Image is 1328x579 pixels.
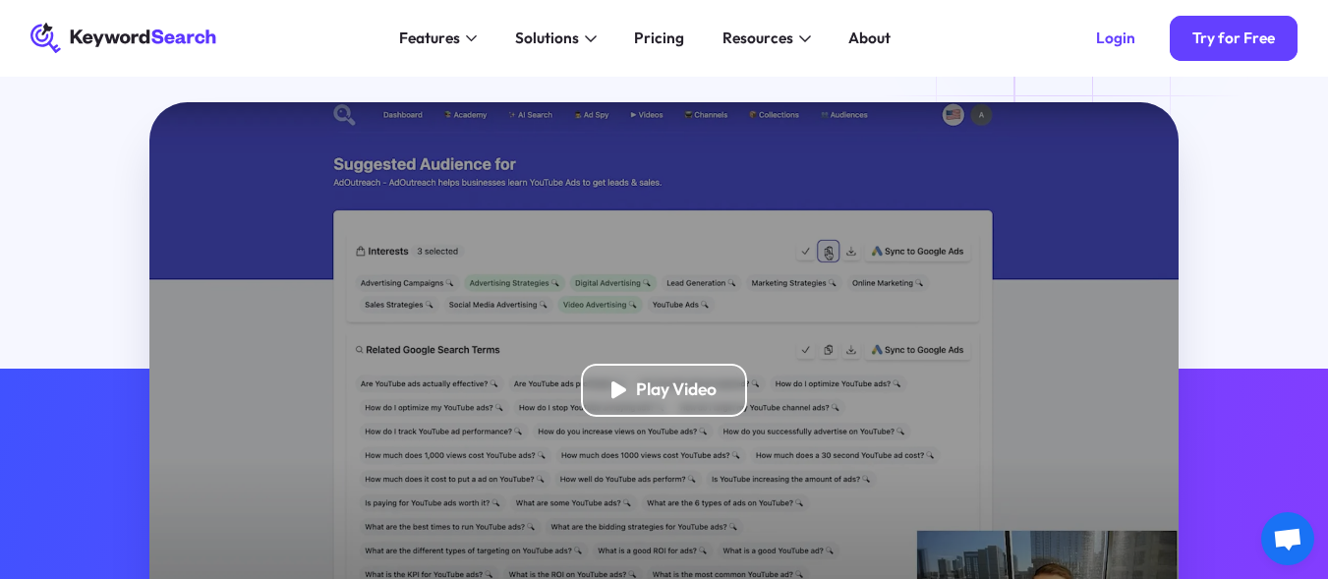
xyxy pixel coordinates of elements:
[1096,29,1135,47] div: Login
[1072,16,1158,62] a: Login
[634,27,684,49] div: Pricing
[623,23,696,53] a: Pricing
[837,23,902,53] a: About
[1192,29,1275,47] div: Try for Free
[1261,512,1314,565] div: Open chat
[399,27,460,49] div: Features
[636,379,717,401] div: Play Video
[1170,16,1299,62] a: Try for Free
[515,27,579,49] div: Solutions
[848,27,891,49] div: About
[722,27,793,49] div: Resources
